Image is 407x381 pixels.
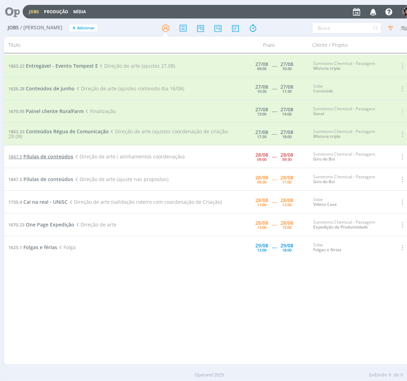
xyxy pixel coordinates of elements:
span: ----- [272,244,277,251]
div: 28/08 [255,198,268,203]
a: 1863.33Conteúdos Régua de Comunicação [8,128,109,135]
span: 1626.28 [8,85,24,92]
a: 1847.5Pílulas de conteúdos [8,176,73,182]
span: Folga [57,244,76,251]
a: 1626.28Conteúdos de junho [8,85,75,92]
span: 9 [389,372,391,379]
div: Sobe [313,197,385,207]
span: ----- [272,85,277,92]
a: Produção [44,9,68,15]
div: Cliente / Projeto [308,37,388,53]
span: 1679.95 [8,108,24,114]
a: Conteúdo [313,88,333,94]
div: 18:00 [282,248,292,252]
div: 27/08 [255,62,268,67]
div: 28/08 [280,152,293,157]
span: 1625.1 [8,244,22,251]
span: Direção de arte (ajuste nas propostas) [73,176,168,182]
div: 10:30 [282,67,292,70]
a: 1735.4Cai na real - UNISC [8,199,68,205]
a: Giro do Boi [313,179,335,185]
a: Folgas e férias [313,247,341,253]
span: One Page Expedição [26,221,74,228]
span: ----- [272,62,277,69]
span: Entregável - Evento Tempest E [26,62,98,69]
div: Sumitomo Chemical - Pastagem [313,220,385,230]
span: Direção de arte (ajustes conteúdo dia 16/06) [75,85,184,92]
span: ----- [272,108,277,114]
div: 27/08 [280,107,293,112]
a: 1670.23One Page Expedição [8,221,74,228]
span: Pílulas de conteúdos [23,153,73,160]
div: Sumitomo Chemical - Pastagem [313,152,385,162]
span: 1735.4 [8,199,22,205]
span: Pílulas de conteúdos [23,176,73,182]
span: ----- [272,221,277,228]
div: 12:00 [282,203,292,207]
div: Sumitomo Chemical - Pastagem [313,61,385,71]
div: 27/08 [255,130,268,135]
span: Finalização [84,108,116,114]
div: 27/08 [280,62,293,67]
span: Direção de arte (validação roteiro com coordenação de Criação) [68,199,222,205]
div: 28/08 [255,175,268,180]
span: Adicionar [77,26,95,30]
div: 11:00 [257,203,266,207]
a: Mistura tripla [313,133,340,139]
a: Giro do Boi [313,156,335,162]
div: Prazo [230,37,308,53]
div: Sumitomo Chemical - Pastagem [313,129,385,139]
span: Direção de arte (ajustes 27.08) [98,62,175,69]
span: 1863.22 [8,63,24,69]
a: 1863.22Entregável - Evento Tempest E [8,62,98,69]
div: 09:30 [282,157,292,161]
a: Expedição da Produtividade [313,224,368,230]
span: 9 [400,372,403,379]
span: Conteúdos de junho [26,85,75,92]
div: Sumitomo Chemical - Pastagem [313,106,385,117]
div: 29/08 [255,243,268,248]
span: Cai na real - UNISC [23,199,68,205]
span: 1863.33 [8,128,24,135]
span: ----- [272,153,277,160]
span: Direção de arte [74,221,116,228]
span: Folgas e férias [23,244,57,251]
div: 14:00 [282,112,292,116]
div: 27/08 [280,84,293,89]
a: 1679.95Painel cliente RuralFarm [8,108,84,114]
div: 27/08 [280,130,293,135]
div: Sumitomo Chemical - Pastagem [313,174,385,185]
span: + [72,24,76,32]
span: de [394,372,399,379]
span: Conteúdos Régua de Comunicação [26,128,109,135]
span: Direção de arte ( alinhamentos coordenação) [73,153,184,160]
div: 10:30 [257,89,266,93]
button: Jobs [27,9,41,15]
span: 1670.23 [8,222,24,228]
div: 28/08 [280,221,293,225]
div: 29/08 [280,243,293,248]
span: ----- [272,130,277,137]
span: Painel cliente RuralFarm [26,108,84,114]
div: 17:30 [257,135,266,139]
div: 18:00 [282,135,292,139]
span: 1847.5 [8,154,22,160]
a: Geral [313,111,324,117]
a: Vídeos Case [313,201,337,207]
div: 11:00 [282,180,292,184]
a: Mídia [73,9,86,15]
span: ----- [272,176,277,182]
span: Exibindo [369,372,387,379]
a: 1625.1Folgas e férias [8,244,57,251]
div: 27/08 [255,107,268,112]
div: 28/08 [255,221,268,225]
div: Título [4,37,230,53]
a: Mistura tripla [313,65,340,71]
span: Direção de arte (ajustes coordenação de criação- 28.08) [8,128,229,140]
button: Mídia [71,9,88,15]
span: ----- [272,199,277,205]
span: Jobs [8,25,19,31]
div: 15:00 [282,225,292,229]
div: 28/08 [255,152,268,157]
button: +Adicionar [69,24,97,32]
